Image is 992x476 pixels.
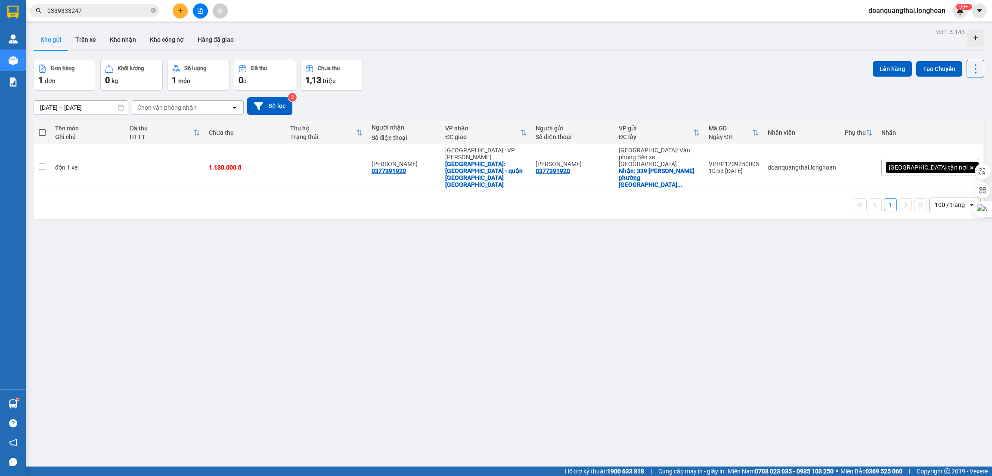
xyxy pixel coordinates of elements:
[209,129,282,136] div: Chưa thu
[728,467,834,476] span: Miền Nam
[9,458,17,466] span: message
[845,129,866,136] div: Phụ thu
[47,6,149,15] input: Tìm tên, số ĐT hoặc mã đơn
[130,133,193,140] div: HTTT
[55,164,121,171] div: đón 1 xe
[956,7,964,15] img: icon-new-feature
[51,65,74,71] div: Đơn hàng
[936,27,965,37] div: ver 1.8.143
[445,125,520,132] div: VP nhận
[836,470,838,473] span: ⚪️
[143,29,191,50] button: Kho công nợ
[191,29,241,50] button: Hàng đã giao
[709,161,759,167] div: VPHP1209250005
[536,125,610,132] div: Người gửi
[36,8,42,14] span: search
[445,161,527,188] div: Giao: ĐÀ NẴNG - quận hải châu TP Đà Nẵng
[956,4,972,10] sup: 367
[976,7,983,15] span: caret-down
[935,201,965,209] div: 100 / trang
[38,75,43,85] span: 1
[619,167,700,188] div: Nhận: 339 lê thánh tông phường bạch đằng Tp hạ Long
[9,419,17,427] span: question-circle
[372,134,437,141] div: Số điện thoại
[290,133,356,140] div: Trạng thái
[173,3,188,19] button: plus
[231,104,238,111] svg: open
[881,129,979,136] div: Nhãn
[322,77,336,84] span: triệu
[619,133,693,140] div: ĐC lấy
[125,121,205,144] th: Toggle SortBy
[301,60,363,91] button: Chưa thu1,13 triệu
[972,3,987,19] button: caret-down
[441,121,531,144] th: Toggle SortBy
[862,5,952,16] span: doanquangthai.longhoan
[178,77,190,84] span: món
[213,3,228,19] button: aim
[34,101,128,114] input: Select a date range.
[118,65,144,71] div: Khối lượng
[536,167,570,174] div: 0377391920
[916,61,962,77] button: Tạo Chuyến
[614,121,704,144] th: Toggle SortBy
[9,34,18,43] img: warehouse-icon
[172,75,177,85] span: 1
[239,75,243,85] span: 0
[677,181,682,188] span: ...
[704,121,763,144] th: Toggle SortBy
[7,6,19,19] img: logo-vxr
[967,29,984,46] div: Tạo kho hàng mới
[209,164,282,171] div: 1.130.000 đ
[318,65,340,71] div: Chưa thu
[840,121,877,144] th: Toggle SortBy
[197,8,203,14] span: file-add
[619,125,693,132] div: VP gửi
[103,29,143,50] button: Kho nhận
[251,65,267,71] div: Đã thu
[889,164,967,171] span: [GEOGRAPHIC_DATA] tận nơi
[167,60,229,91] button: Số lượng1món
[445,133,520,140] div: ĐC giao
[16,398,19,401] sup: 1
[372,124,437,131] div: Người nhận
[68,29,103,50] button: Trên xe
[755,468,834,475] strong: 0708 023 035 - 0935 103 250
[112,77,118,84] span: kg
[9,56,18,65] img: warehouse-icon
[100,60,163,91] button: Khối lượng0kg
[909,467,910,476] span: |
[55,133,121,140] div: Ghi chú
[193,3,208,19] button: file-add
[45,77,56,84] span: đơn
[536,133,610,140] div: Số điện thoại
[709,167,759,174] div: 10:53 [DATE]
[372,167,406,174] div: 0377391920
[884,198,897,211] button: 1
[34,29,68,50] button: Kho gửi
[658,467,725,476] span: Cung cấp máy in - giấy in:
[865,468,902,475] strong: 0369 525 060
[55,125,121,132] div: Tên món
[151,8,156,13] span: close-circle
[840,467,902,476] span: Miền Bắc
[944,468,950,474] span: copyright
[130,125,193,132] div: Đã thu
[9,399,18,408] img: warehouse-icon
[619,147,700,167] div: [GEOGRAPHIC_DATA]: Văn phòng Bến xe [GEOGRAPHIC_DATA]
[243,77,247,84] span: đ
[565,467,644,476] span: Hỗ trợ kỹ thuật:
[372,161,437,167] div: Trần minh Ngọc
[651,467,652,476] span: |
[184,65,206,71] div: Số lượng
[305,75,321,85] span: 1,13
[234,60,296,91] button: Đã thu0đ
[768,129,836,136] div: Nhân viên
[34,60,96,91] button: Đơn hàng1đơn
[151,7,156,15] span: close-circle
[290,125,356,132] div: Thu hộ
[9,77,18,87] img: solution-icon
[177,8,183,14] span: plus
[709,125,752,132] div: Mã GD
[607,468,644,475] strong: 1900 633 818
